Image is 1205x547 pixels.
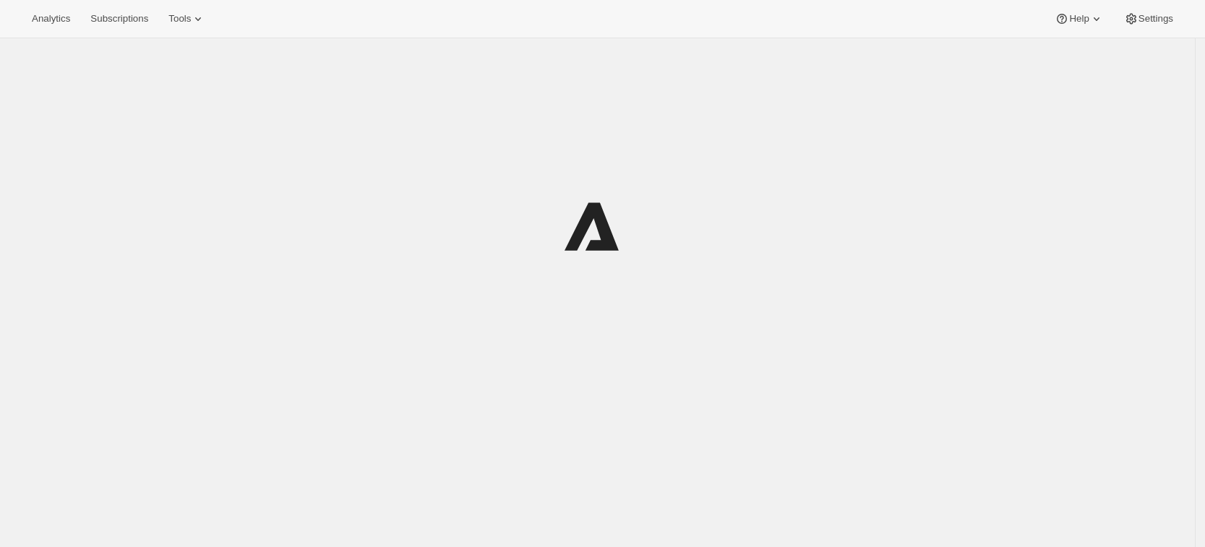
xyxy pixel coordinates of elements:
span: Analytics [32,13,70,25]
span: Subscriptions [90,13,148,25]
button: Settings [1115,9,1182,29]
span: Help [1069,13,1089,25]
span: Settings [1138,13,1173,25]
button: Analytics [23,9,79,29]
span: Tools [168,13,191,25]
button: Help [1046,9,1112,29]
button: Tools [160,9,214,29]
button: Subscriptions [82,9,157,29]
